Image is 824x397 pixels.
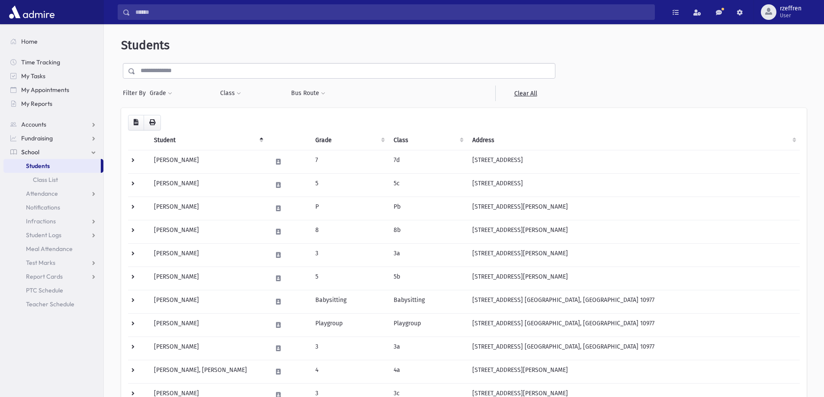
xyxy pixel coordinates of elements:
a: Student Logs [3,228,103,242]
td: [STREET_ADDRESS][PERSON_NAME] [467,360,800,383]
td: [PERSON_NAME] [149,337,267,360]
td: [STREET_ADDRESS][PERSON_NAME] [467,267,800,290]
a: Infractions [3,214,103,228]
td: Babysitting [310,290,388,313]
button: Class [220,86,241,101]
span: Test Marks [26,259,55,267]
span: Attendance [26,190,58,197]
th: Address: activate to sort column ascending [467,130,800,150]
span: Students [121,38,170,52]
span: Students [26,162,50,170]
span: PTC Schedule [26,286,63,294]
td: 8b [388,220,467,243]
button: CSV [128,115,144,130]
td: [STREET_ADDRESS] [467,150,800,173]
button: Bus Route [291,86,326,101]
td: [STREET_ADDRESS][PERSON_NAME] [467,220,800,243]
span: Student Logs [26,231,61,239]
td: [STREET_ADDRESS] [GEOGRAPHIC_DATA], [GEOGRAPHIC_DATA] 10977 [467,313,800,337]
span: Notifications [26,203,60,211]
span: User [780,12,802,19]
a: Students [3,159,101,173]
td: 7d [388,150,467,173]
th: Student: activate to sort column descending [149,130,267,150]
button: Grade [149,86,173,101]
span: rzeffren [780,5,802,12]
td: 5c [388,173,467,197]
span: Report Cards [26,273,63,280]
td: [PERSON_NAME] [149,290,267,313]
td: Pb [388,197,467,220]
td: [PERSON_NAME] [149,220,267,243]
button: Print [144,115,161,130]
td: 4a [388,360,467,383]
input: Search [130,4,654,20]
span: Meal Attendance [26,245,73,253]
a: Report Cards [3,270,103,283]
span: Infractions [26,217,56,225]
td: [STREET_ADDRESS] [GEOGRAPHIC_DATA], [GEOGRAPHIC_DATA] 10977 [467,290,800,313]
td: 3a [388,337,467,360]
td: 4 [310,360,388,383]
span: Home [21,38,38,45]
a: PTC Schedule [3,283,103,297]
td: [STREET_ADDRESS][PERSON_NAME] [467,243,800,267]
a: Time Tracking [3,55,103,69]
span: Accounts [21,121,46,128]
span: Filter By [123,89,149,98]
a: My Appointments [3,83,103,97]
a: School [3,145,103,159]
td: [PERSON_NAME], [PERSON_NAME] [149,360,267,383]
a: Clear All [495,86,555,101]
a: Accounts [3,118,103,131]
span: My Appointments [21,86,69,94]
td: 3a [388,243,467,267]
td: [STREET_ADDRESS] [467,173,800,197]
td: 8 [310,220,388,243]
td: [STREET_ADDRESS][PERSON_NAME] [467,197,800,220]
a: My Tasks [3,69,103,83]
td: [PERSON_NAME] [149,313,267,337]
th: Class: activate to sort column ascending [388,130,467,150]
span: My Tasks [21,72,45,80]
td: Playgroup [310,313,388,337]
a: Test Marks [3,256,103,270]
a: Fundraising [3,131,103,145]
td: 3 [310,243,388,267]
td: 5 [310,173,388,197]
td: Babysitting [388,290,467,313]
span: Fundraising [21,134,53,142]
td: 7 [310,150,388,173]
td: 5b [388,267,467,290]
span: My Reports [21,100,52,108]
td: [STREET_ADDRESS] [GEOGRAPHIC_DATA], [GEOGRAPHIC_DATA] 10977 [467,337,800,360]
a: Meal Attendance [3,242,103,256]
th: Grade: activate to sort column ascending [310,130,388,150]
td: [PERSON_NAME] [149,267,267,290]
td: Playgroup [388,313,467,337]
a: Teacher Schedule [3,297,103,311]
td: [PERSON_NAME] [149,197,267,220]
img: AdmirePro [7,3,57,21]
td: [PERSON_NAME] [149,243,267,267]
span: Time Tracking [21,58,60,66]
a: Notifications [3,200,103,214]
td: 5 [310,267,388,290]
td: [PERSON_NAME] [149,150,267,173]
td: [PERSON_NAME] [149,173,267,197]
td: P [310,197,388,220]
a: Class List [3,173,103,187]
span: Teacher Schedule [26,300,74,308]
a: My Reports [3,97,103,111]
span: School [21,148,39,156]
a: Attendance [3,187,103,200]
td: 3 [310,337,388,360]
a: Home [3,35,103,48]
